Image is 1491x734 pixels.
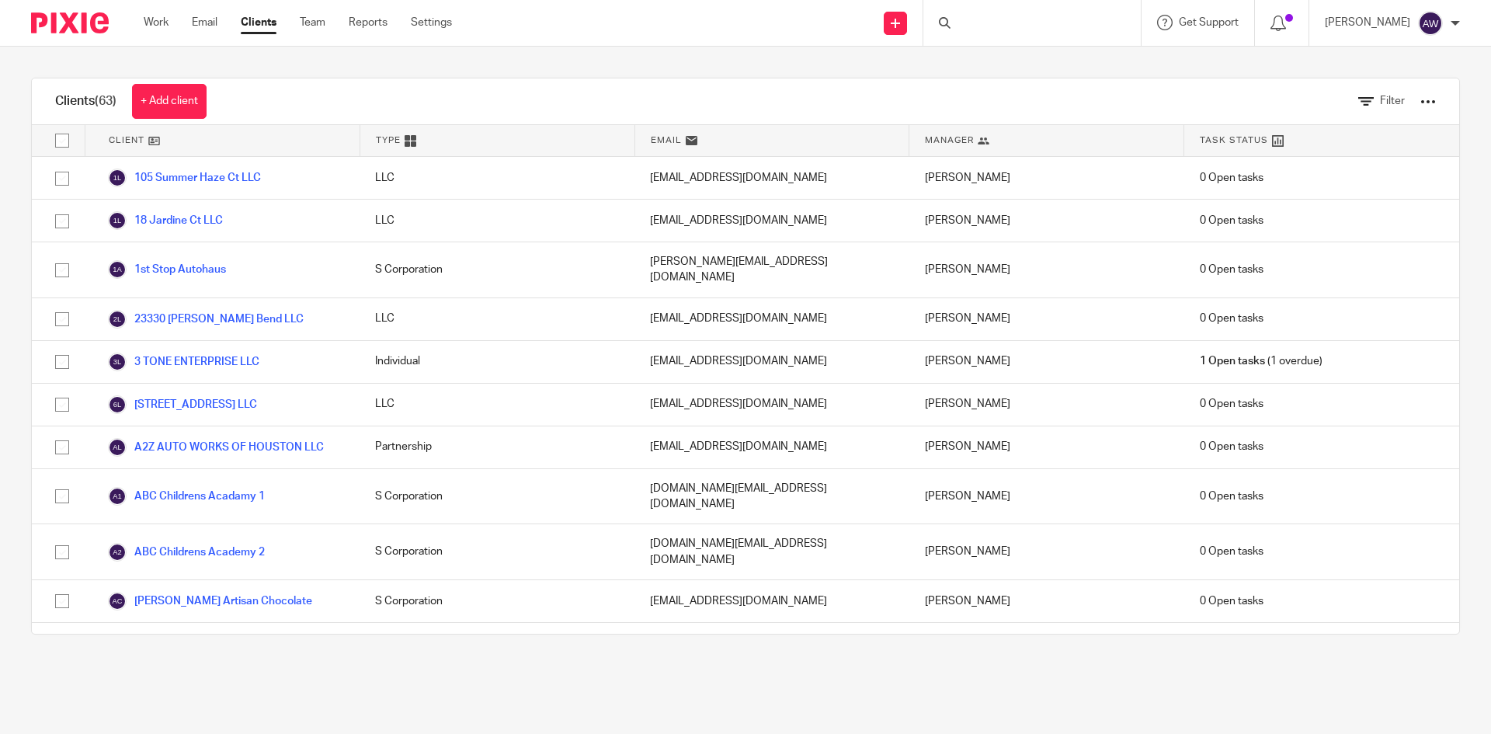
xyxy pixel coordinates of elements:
span: 0 Open tasks [1200,489,1263,504]
div: [PERSON_NAME] [909,524,1184,579]
span: (1 overdue) [1200,353,1322,369]
a: Team [300,15,325,30]
div: [EMAIL_ADDRESS][DOMAIN_NAME] [634,426,909,468]
div: [EMAIL_ADDRESS][DOMAIN_NAME] [634,200,909,242]
div: LLC [360,200,634,242]
h1: Clients [55,93,116,110]
img: Pixie [31,12,109,33]
div: LLC [360,157,634,199]
a: A2Z AUTO WORKS OF HOUSTON LLC [108,438,324,457]
div: [PERSON_NAME] [909,469,1184,524]
img: svg%3E [108,310,127,329]
span: 0 Open tasks [1200,439,1263,454]
div: [PERSON_NAME][EMAIL_ADDRESS][DOMAIN_NAME] [634,242,909,297]
img: svg%3E [108,211,127,230]
div: S Corporation [360,242,634,297]
div: [PERSON_NAME] [909,384,1184,426]
span: 0 Open tasks [1200,544,1263,559]
div: [PERSON_NAME] [909,426,1184,468]
a: [PERSON_NAME] Artisan Chocolate [108,592,312,611]
div: [EMAIL_ADDRESS][DOMAIN_NAME] [634,580,909,622]
div: S Corporation [360,524,634,579]
img: svg%3E [108,395,127,414]
div: [EMAIL_ADDRESS][DOMAIN_NAME] [634,298,909,340]
div: [DOMAIN_NAME][EMAIL_ADDRESS][DOMAIN_NAME] [634,524,909,579]
a: [STREET_ADDRESS] LLC [108,395,257,414]
div: [PERSON_NAME] [PERSON_NAME] [909,623,1184,665]
a: 105 Summer Haze Ct LLC [108,169,261,187]
div: [PERSON_NAME] [909,298,1184,340]
a: ABC Childrens Acadamy 1 [108,487,265,506]
input: Select all [47,126,77,155]
img: svg%3E [108,438,127,457]
div: Individual [360,341,634,383]
span: Client [109,134,144,147]
span: Task Status [1200,134,1268,147]
a: + Add client [132,84,207,119]
div: [EMAIL_ADDRESS][DOMAIN_NAME] [634,157,909,199]
div: S Corporation [360,469,634,524]
img: svg%3E [108,260,127,279]
div: [EMAIL_ADDRESS][DOMAIN_NAME] [634,341,909,383]
span: Filter [1380,96,1405,106]
img: svg%3E [108,592,127,611]
div: [PERSON_NAME] [909,157,1184,199]
a: Reports [349,15,388,30]
div: [PERSON_NAME] [909,242,1184,297]
div: LLC [360,298,634,340]
img: svg%3E [108,353,127,371]
div: S Corporation [360,580,634,622]
div: Individual [360,623,634,665]
span: 0 Open tasks [1200,213,1263,228]
span: Manager [925,134,974,147]
a: Settings [411,15,452,30]
span: (63) [95,95,116,107]
span: Email [651,134,682,147]
div: [PERSON_NAME] [909,580,1184,622]
a: 3 TONE ENTERPRISE LLC [108,353,259,371]
img: svg%3E [108,543,127,562]
a: 18 Jardine Ct LLC [108,211,223,230]
div: Partnership [360,426,634,468]
a: 1st Stop Autohaus [108,260,226,279]
span: 0 Open tasks [1200,170,1263,186]
div: [EMAIL_ADDRESS][DOMAIN_NAME] [634,384,909,426]
a: ABC Childrens Academy 2 [108,543,265,562]
p: [PERSON_NAME] [1325,15,1410,30]
a: Clients [241,15,276,30]
span: 0 Open tasks [1200,262,1263,277]
span: Get Support [1179,17,1239,28]
span: Type [376,134,401,147]
span: 0 Open tasks [1200,593,1263,609]
div: [EMAIL_ADDRESS][DOMAIN_NAME] [634,623,909,665]
img: svg%3E [1418,11,1443,36]
div: [PERSON_NAME] [909,341,1184,383]
div: [PERSON_NAME] [909,200,1184,242]
span: 1 Open tasks [1200,353,1265,369]
img: svg%3E [108,487,127,506]
div: LLC [360,384,634,426]
a: 23330 [PERSON_NAME] Bend LLC [108,310,304,329]
span: 0 Open tasks [1200,396,1263,412]
div: [DOMAIN_NAME][EMAIL_ADDRESS][DOMAIN_NAME] [634,469,909,524]
img: svg%3E [108,169,127,187]
a: Email [192,15,217,30]
a: Work [144,15,169,30]
span: 0 Open tasks [1200,311,1263,326]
